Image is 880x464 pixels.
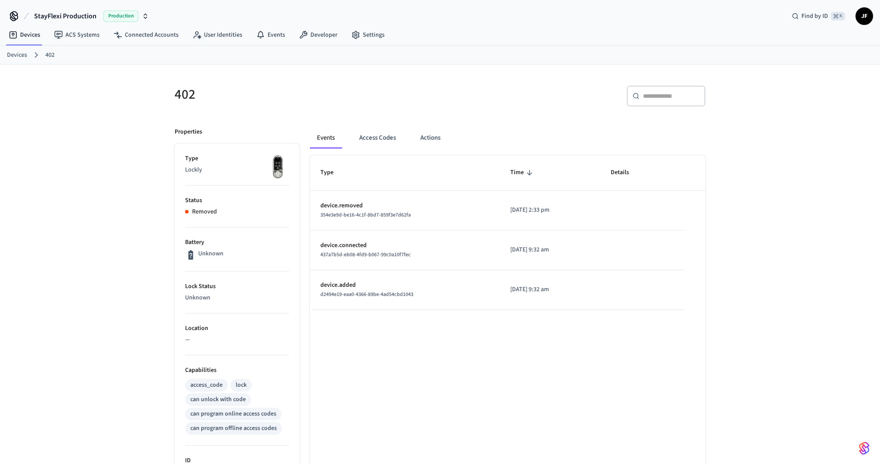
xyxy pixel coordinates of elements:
[175,127,202,137] p: Properties
[190,395,246,404] div: can unlock with code
[510,166,535,179] span: Time
[107,27,186,43] a: Connected Accounts
[310,127,342,148] button: Events
[185,238,289,247] p: Battery
[856,7,873,25] button: JF
[320,241,489,250] p: device.connected
[292,27,344,43] a: Developer
[785,8,852,24] div: Find by ID⌘ K
[175,86,435,103] h5: 402
[859,441,870,455] img: SeamLogoGradient.69752ec5.svg
[190,409,276,419] div: can program online access codes
[249,27,292,43] a: Events
[185,196,289,205] p: Status
[310,155,705,309] table: sticky table
[510,245,590,254] p: [DATE] 9:32 am
[344,27,392,43] a: Settings
[320,166,345,179] span: Type
[185,154,289,163] p: Type
[310,127,705,148] div: ant example
[7,51,27,60] a: Devices
[320,211,411,219] span: 354e3e9d-be16-4c1f-8bd7-859f3e7d62fa
[267,154,289,180] img: Lockly Vision Lock, Front
[47,27,107,43] a: ACS Systems
[185,366,289,375] p: Capabilities
[856,8,872,24] span: JF
[192,207,217,217] p: Removed
[320,201,489,210] p: device.removed
[186,27,249,43] a: User Identities
[103,10,138,22] span: Production
[510,206,590,215] p: [DATE] 2:33 pm
[185,165,289,175] p: Lockly
[320,291,413,298] span: d2494e19-eaa0-4366-89be-4ad54cbd1043
[352,127,403,148] button: Access Codes
[190,381,223,390] div: access_code
[413,127,447,148] button: Actions
[611,166,640,179] span: Details
[2,27,47,43] a: Devices
[185,293,289,302] p: Unknown
[198,249,223,258] p: Unknown
[185,282,289,291] p: Lock Status
[801,12,828,21] span: Find by ID
[831,12,845,21] span: ⌘ K
[34,11,96,21] span: StayFlexi Production
[45,51,55,60] a: 402
[236,381,247,390] div: lock
[320,281,489,290] p: device.added
[185,335,289,344] p: —
[320,251,411,258] span: 437a7b5d-eb08-4fd9-b067-99c0a10f7fec
[510,285,590,294] p: [DATE] 9:32 am
[185,324,289,333] p: Location
[190,424,277,433] div: can program offline access codes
